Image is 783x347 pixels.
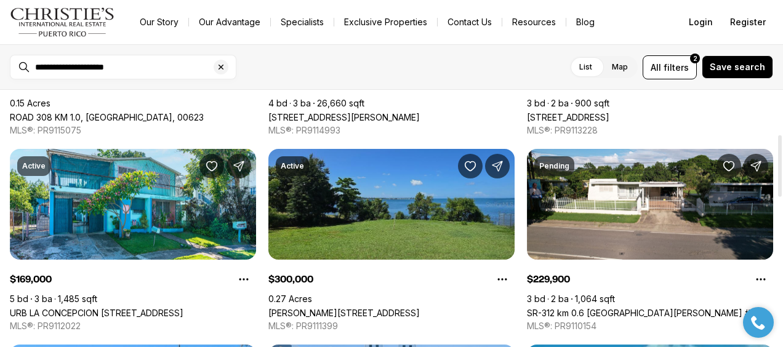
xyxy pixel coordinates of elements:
[227,154,251,178] button: Share Property
[22,161,46,171] p: Active
[527,112,609,122] a: 11 MONTE GRANDE CALLE SOL, CABO ROJO PR, 00623
[566,14,604,31] a: Blog
[189,14,270,31] a: Our Advantage
[539,161,569,171] p: Pending
[334,14,437,31] a: Exclusive Properties
[268,308,420,318] a: CARR 102, CABO ROJO PR, 00623
[458,154,483,178] button: Save Property: CARR 102
[710,62,765,72] span: Save search
[130,14,188,31] a: Our Story
[643,55,697,79] button: Allfilters2
[602,56,638,78] label: Map
[723,10,773,34] button: Register
[717,154,741,178] button: Save Property: SR-312 km 0.6 MONTE GRANDE WARD #Solar 6
[749,267,773,292] button: Property options
[490,267,515,292] button: Property options
[268,112,420,122] a: 2 CALLE DE DIEGO BO PUEBLO, CABO ROJO PR, 00623
[502,14,566,31] a: Resources
[485,154,510,178] button: Share Property
[693,54,697,63] span: 2
[10,7,115,37] img: logo
[10,308,183,318] a: URB LA CONCEPCION ELENA STREET #B-20, CABO ROJO PR, 00623
[271,14,334,31] a: Specialists
[702,55,773,79] button: Save search
[10,112,204,122] a: ROAD 308 KM 1.0, CABO ROJO PR, 00623
[730,17,766,27] span: Register
[231,267,256,292] button: Property options
[527,308,773,318] a: SR-312 km 0.6 MONTE GRANDE WARD #Solar 6, CABO ROJO PR, 00623
[199,154,224,178] button: Save Property: URB LA CONCEPCION ELENA STREET #B-20
[214,55,236,79] button: Clear search input
[664,61,689,74] span: filters
[744,154,768,178] button: Share Property
[281,161,304,171] p: Active
[689,17,713,27] span: Login
[438,14,502,31] button: Contact Us
[569,56,602,78] label: List
[651,61,661,74] span: All
[681,10,720,34] button: Login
